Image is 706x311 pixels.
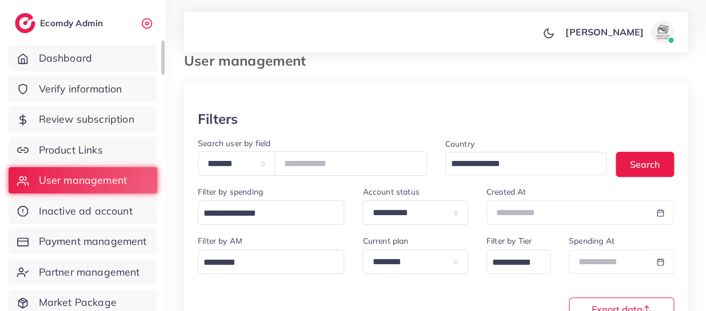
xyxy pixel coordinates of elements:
h3: User management [184,52,315,69]
div: Search for option [445,152,607,175]
label: Account status [362,186,419,197]
label: Created At [486,186,526,197]
a: Inactive ad account [9,198,157,224]
span: Product Links [39,143,103,157]
a: User management [9,167,157,193]
button: Search [616,152,674,176]
div: Search for option [198,249,344,274]
a: logoEcomdy Admin [15,13,106,33]
span: Market Package [39,295,117,310]
input: Search for option [200,205,329,223]
a: Partner management [9,259,157,285]
img: avatar [651,21,674,43]
span: Partner management [39,265,140,280]
h2: Ecomdy Admin [40,18,106,29]
span: Review subscription [39,112,134,127]
a: Product Links [9,137,157,163]
span: Inactive ad account [39,204,133,219]
h3: Filters [198,111,238,127]
label: Country [445,138,474,150]
input: Search for option [488,254,536,272]
label: Filter by AM [198,235,242,247]
div: Search for option [198,200,344,225]
input: Search for option [200,254,329,272]
label: Filter by spending [198,186,263,197]
label: Current plan [362,235,408,247]
input: Search for option [447,155,592,173]
a: Payment management [9,228,157,255]
span: Payment management [39,234,147,249]
span: User management [39,173,127,188]
label: Search user by field [198,138,270,149]
p: [PERSON_NAME] [565,25,644,39]
span: Dashboard [39,51,92,66]
label: Filter by Tier [486,235,532,247]
a: Verify information [9,76,157,102]
span: Verify information [39,82,122,96]
label: Spending At [569,235,615,247]
img: logo [15,13,35,33]
a: Dashboard [9,45,157,71]
a: [PERSON_NAME]avatar [559,21,679,43]
div: Search for option [486,249,551,274]
a: Review subscription [9,106,157,132]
